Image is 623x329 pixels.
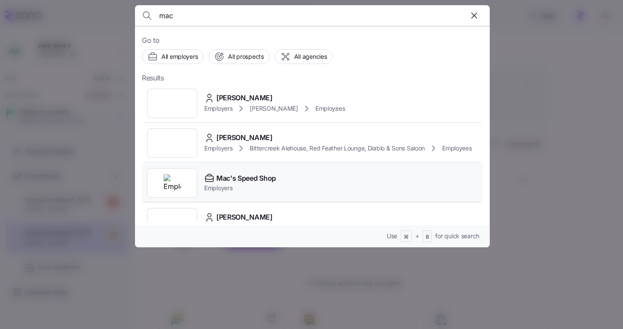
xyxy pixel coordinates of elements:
[275,49,333,64] button: All agencies
[294,52,327,61] span: All agencies
[161,52,198,61] span: All employers
[164,214,181,231] img: Employer logo
[204,184,276,192] span: Employers
[142,73,164,83] span: Results
[250,144,425,153] span: Bittercreek Alehouse, Red Feather Lounge, Diablo & Sons Saloon
[250,104,298,113] span: [PERSON_NAME]
[216,93,273,103] span: [PERSON_NAME]
[142,35,483,46] span: Go to
[209,49,269,64] button: All prospects
[216,212,273,223] span: [PERSON_NAME]
[164,174,181,192] img: Employer logo
[216,173,276,184] span: Mac's Speed Shop
[142,49,203,64] button: All employers
[435,232,479,240] span: for quick search
[315,104,345,113] span: Employees
[204,144,232,153] span: Employers
[442,144,472,153] span: Employees
[404,233,409,241] span: ⌘
[387,232,397,240] span: Use
[426,233,429,241] span: B
[228,52,263,61] span: All prospects
[204,104,232,113] span: Employers
[216,132,273,143] span: [PERSON_NAME]
[415,232,419,240] span: +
